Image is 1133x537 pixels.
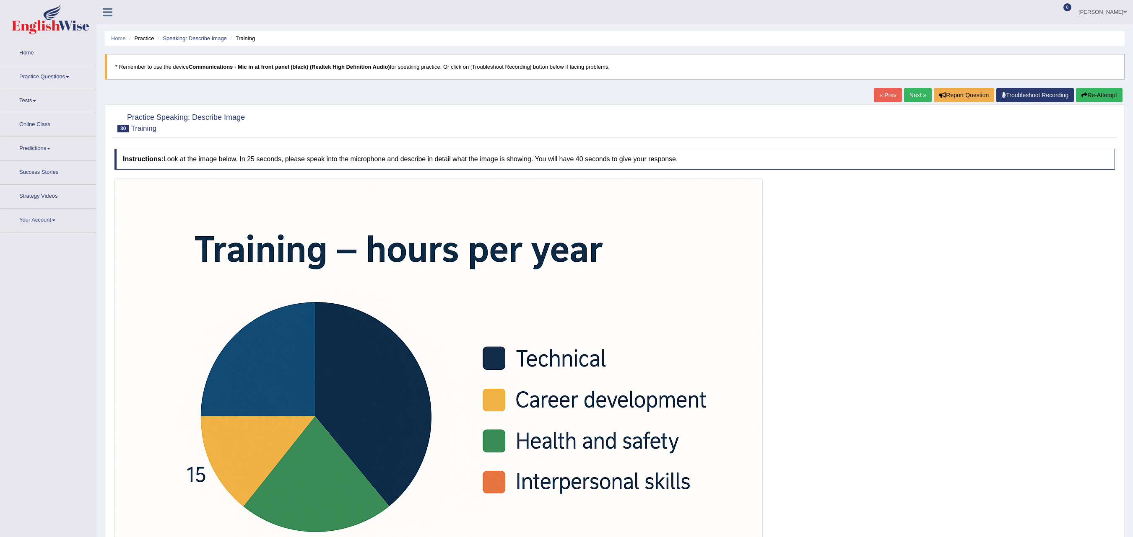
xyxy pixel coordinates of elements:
[127,34,154,42] li: Practice
[123,155,164,163] b: Instructions:
[0,209,96,230] a: Your Account
[0,65,96,86] a: Practice Questions
[228,34,255,42] li: Training
[111,35,126,41] a: Home
[0,41,96,62] a: Home
[1076,88,1123,102] button: Re-Attempt
[189,64,390,70] b: Communications - Mic in at front panel (black) (Realtek High Definition Audio)
[0,89,96,110] a: Tests
[105,54,1125,80] blockquote: * Remember to use the device for speaking practice. Or click on [Troubleshoot Recording] button b...
[0,113,96,134] a: Online Class
[1063,3,1072,11] span: 0
[131,124,156,132] small: Training
[0,185,96,206] a: Strategy Videos
[904,88,932,102] a: Next »
[114,149,1115,170] h4: Look at the image below. In 25 seconds, please speak into the microphone and describe in detail w...
[874,88,902,102] a: « Prev
[114,111,245,132] h2: Practice Speaking: Describe Image
[163,35,226,41] a: Speaking: Describe Image
[934,88,994,102] button: Report Question
[996,88,1074,102] a: Troubleshoot Recording
[117,125,129,132] span: 30
[0,161,96,182] a: Success Stories
[0,137,96,158] a: Predictions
